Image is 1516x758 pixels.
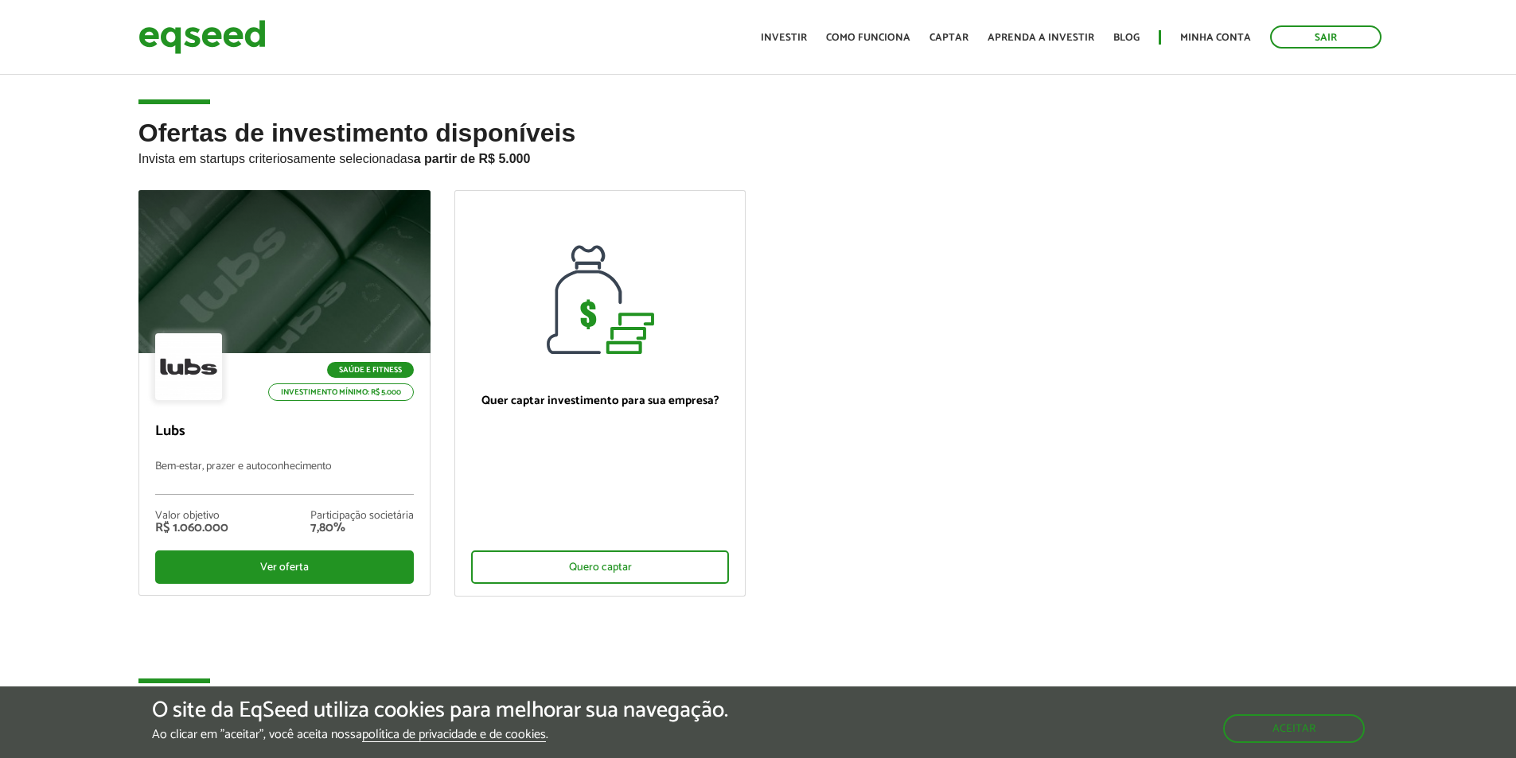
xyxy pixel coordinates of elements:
div: R$ 1.060.000 [155,522,228,534]
h5: O site da EqSeed utiliza cookies para melhorar sua navegação. [152,698,728,723]
p: Ao clicar em "aceitar", você aceita nossa . [152,727,728,742]
strong: a partir de R$ 5.000 [414,152,531,165]
p: Investimento mínimo: R$ 5.000 [268,383,414,401]
p: Saúde e Fitness [327,362,414,378]
a: Saúde e Fitness Investimento mínimo: R$ 5.000 Lubs Bem-estar, prazer e autoconhecimento Valor obj... [138,190,431,596]
div: 7,80% [310,522,414,534]
a: Blog [1113,33,1140,43]
a: Quer captar investimento para sua empresa? Quero captar [454,190,746,597]
div: Quero captar [471,550,730,584]
img: EqSeed [138,16,266,58]
a: Minha conta [1180,33,1251,43]
a: Captar [929,33,968,43]
a: Sair [1270,25,1382,49]
p: Lubs [155,423,414,441]
h2: Ofertas de investimento disponíveis [138,119,1378,190]
p: Invista em startups criteriosamente selecionadas [138,147,1378,166]
a: Investir [761,33,807,43]
a: política de privacidade e de cookies [362,729,546,742]
div: Participação societária [310,511,414,522]
p: Quer captar investimento para sua empresa? [471,394,730,408]
button: Aceitar [1223,714,1365,743]
a: Aprenda a investir [988,33,1094,43]
div: Valor objetivo [155,511,228,522]
a: Como funciona [826,33,910,43]
p: Bem-estar, prazer e autoconhecimento [155,461,414,495]
div: Ver oferta [155,550,414,584]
